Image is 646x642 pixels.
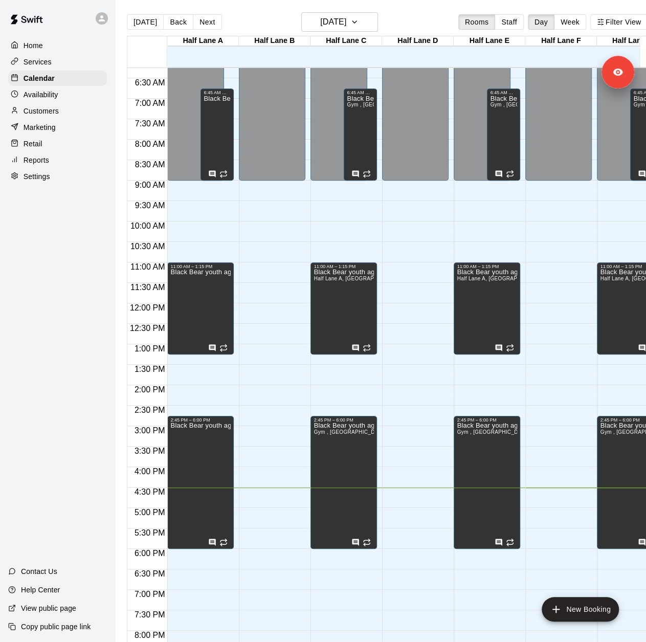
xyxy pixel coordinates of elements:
[132,631,168,639] span: 8:00 PM
[21,603,76,613] p: View public page
[208,170,216,178] svg: Has notes
[132,119,168,128] span: 7:30 AM
[8,38,107,53] div: Home
[542,597,619,622] button: add
[132,447,168,455] span: 3:30 PM
[219,538,228,546] span: Recurring event
[24,57,52,67] p: Services
[458,14,495,30] button: Rooms
[24,122,56,132] p: Marketing
[506,538,514,546] span: Recurring event
[314,429,515,435] span: Gym , [GEOGRAPHIC_DATA] A, [GEOGRAPHIC_DATA] E, [GEOGRAPHIC_DATA]
[24,171,50,182] p: Settings
[204,90,231,95] div: 6:45 AM – 9:00 AM
[8,169,107,184] a: Settings
[167,36,239,46] div: Half Lane A
[382,36,454,46] div: Half Lane D
[8,71,107,86] a: Calendar
[132,590,168,599] span: 7:00 PM
[193,14,221,30] button: Next
[8,152,107,168] a: Reports
[8,120,107,135] a: Marketing
[132,78,168,87] span: 6:30 AM
[457,264,517,269] div: 11:00 AM – 1:15 PM
[219,344,228,352] span: Recurring event
[132,365,168,373] span: 1:30 PM
[301,12,378,32] button: [DATE]
[24,139,42,149] p: Retail
[128,283,168,292] span: 11:30 AM
[208,344,216,352] svg: Has notes
[132,344,168,353] span: 1:00 PM
[347,102,548,107] span: Gym , [GEOGRAPHIC_DATA] A, [GEOGRAPHIC_DATA] E, [GEOGRAPHIC_DATA]
[132,488,168,496] span: 4:30 PM
[167,262,234,355] div: 11:00 AM – 1:15 PM: Black Bear youth agility training
[132,508,168,517] span: 5:00 PM
[127,324,167,333] span: 12:30 PM
[8,87,107,102] a: Availability
[132,549,168,558] span: 6:00 PM
[132,201,168,210] span: 9:30 AM
[457,417,517,423] div: 2:45 PM – 6:00 PM
[21,622,91,632] p: Copy public page link
[344,88,377,181] div: 6:45 AM – 9:00 AM: Black Bear youth agility training
[490,90,517,95] div: 6:45 AM – 9:00 AM
[8,136,107,151] a: Retail
[454,416,520,549] div: 2:45 PM – 6:00 PM: Black Bear youth agility training
[8,54,107,70] a: Services
[21,566,57,577] p: Contact Us
[24,73,55,83] p: Calendar
[554,14,586,30] button: Week
[24,40,43,51] p: Home
[132,569,168,578] span: 6:30 PM
[128,222,168,230] span: 10:00 AM
[363,344,371,352] span: Recurring event
[363,170,371,178] span: Recurring event
[132,140,168,148] span: 8:00 AM
[132,426,168,435] span: 3:00 PM
[201,88,234,181] div: 6:45 AM – 9:00 AM: Black Bear youth agility training
[351,344,360,352] svg: Has notes
[310,262,377,355] div: 11:00 AM – 1:15 PM: Black Bear youth agility training
[506,170,514,178] span: Recurring event
[21,585,60,595] p: Help Center
[128,262,168,271] span: 11:00 AM
[310,416,377,549] div: 2:45 PM – 6:00 PM: Black Bear youth agility training
[219,170,228,178] span: Recurring event
[167,416,234,549] div: 2:45 PM – 6:00 PM: Black Bear youth agility training
[525,36,597,46] div: Half Lane F
[170,417,231,423] div: 2:45 PM – 6:00 PM
[132,467,168,476] span: 4:00 PM
[351,170,360,178] svg: Has notes
[128,242,168,251] span: 10:30 AM
[132,610,168,619] span: 7:30 PM
[127,303,167,312] span: 12:00 PM
[24,90,58,100] p: Availability
[163,14,193,30] button: Back
[8,103,107,119] a: Customers
[320,15,346,29] h6: [DATE]
[487,88,520,181] div: 6:45 AM – 9:00 AM: Black Bear youth agility training
[314,264,374,269] div: 11:00 AM – 1:15 PM
[638,170,646,178] svg: Has notes
[132,160,168,169] span: 8:30 AM
[127,14,164,30] button: [DATE]
[132,99,168,107] span: 7:00 AM
[454,262,520,355] div: 11:00 AM – 1:15 PM: Black Bear youth agility training
[208,538,216,546] svg: Has notes
[132,181,168,189] span: 9:00 AM
[638,538,646,546] svg: Has notes
[24,106,59,116] p: Customers
[314,417,374,423] div: 2:45 PM – 6:00 PM
[506,344,514,352] span: Recurring event
[454,36,525,46] div: Half Lane E
[347,90,374,95] div: 6:45 AM – 9:00 AM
